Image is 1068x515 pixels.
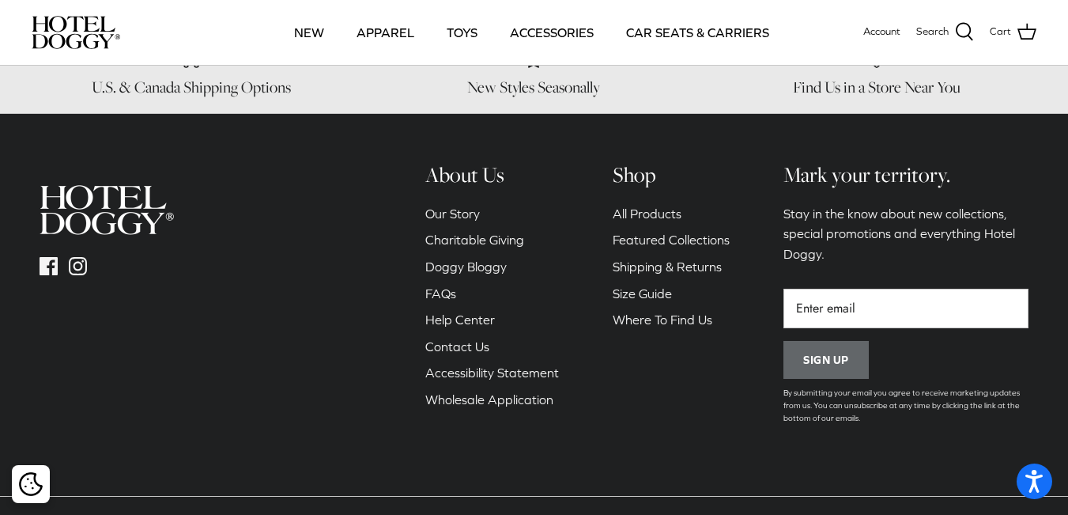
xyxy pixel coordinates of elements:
[40,257,58,275] a: Facebook
[32,78,351,97] h6: U.S. & Canada Shipping Options
[597,161,745,441] div: Secondary navigation
[783,161,1028,188] h6: Mark your territory.
[613,286,672,301] a: Size Guide
[425,161,559,188] h6: About Us
[425,392,553,407] a: Wholesale Application
[717,78,1036,97] h6: Find Us in a Store Near You
[32,16,120,49] img: hoteldoggycom
[69,257,87,275] a: Instagram
[613,259,722,274] a: Shipping & Returns
[783,204,1028,265] p: Stay in the know about new collections, special promotions and everything Hotel Doggy.
[863,25,900,37] span: Account
[783,387,1028,425] p: By submitting your email you agree to receive marketing updates from us. You can unsubscribe at a...
[613,206,681,221] a: All Products
[916,24,949,40] span: Search
[40,185,174,235] img: hoteldoggycom
[17,471,44,498] button: Cookie policy
[496,6,608,59] a: ACCESSORIES
[235,6,828,59] div: Primary navigation
[425,339,489,354] a: Contact Us
[613,233,730,247] a: Featured Collections
[916,22,974,43] a: Search
[342,6,428,59] a: APPAREL
[280,6,338,59] a: NEW
[32,48,351,97] a: U.S. & Canada Shipping Options
[613,312,712,327] a: Where To Find Us
[990,24,1011,40] span: Cart
[612,6,783,59] a: CAR SEATS & CARRIERS
[425,259,507,274] a: Doggy Bloggy
[12,465,50,503] div: Cookie policy
[717,48,1036,97] a: Find Us in a Store Near You
[425,206,480,221] a: Our Story
[19,472,43,496] img: Cookie policy
[425,233,524,247] a: Charitable Giving
[783,289,1028,329] input: Email
[863,24,900,40] a: Account
[990,22,1036,43] a: Cart
[409,161,575,441] div: Secondary navigation
[613,161,730,188] h6: Shop
[432,6,492,59] a: TOYS
[425,312,495,327] a: Help Center
[375,78,694,97] h6: New Styles Seasonally
[783,341,869,379] button: Sign up
[425,286,456,301] a: FAQs
[425,365,559,380] a: Accessibility Statement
